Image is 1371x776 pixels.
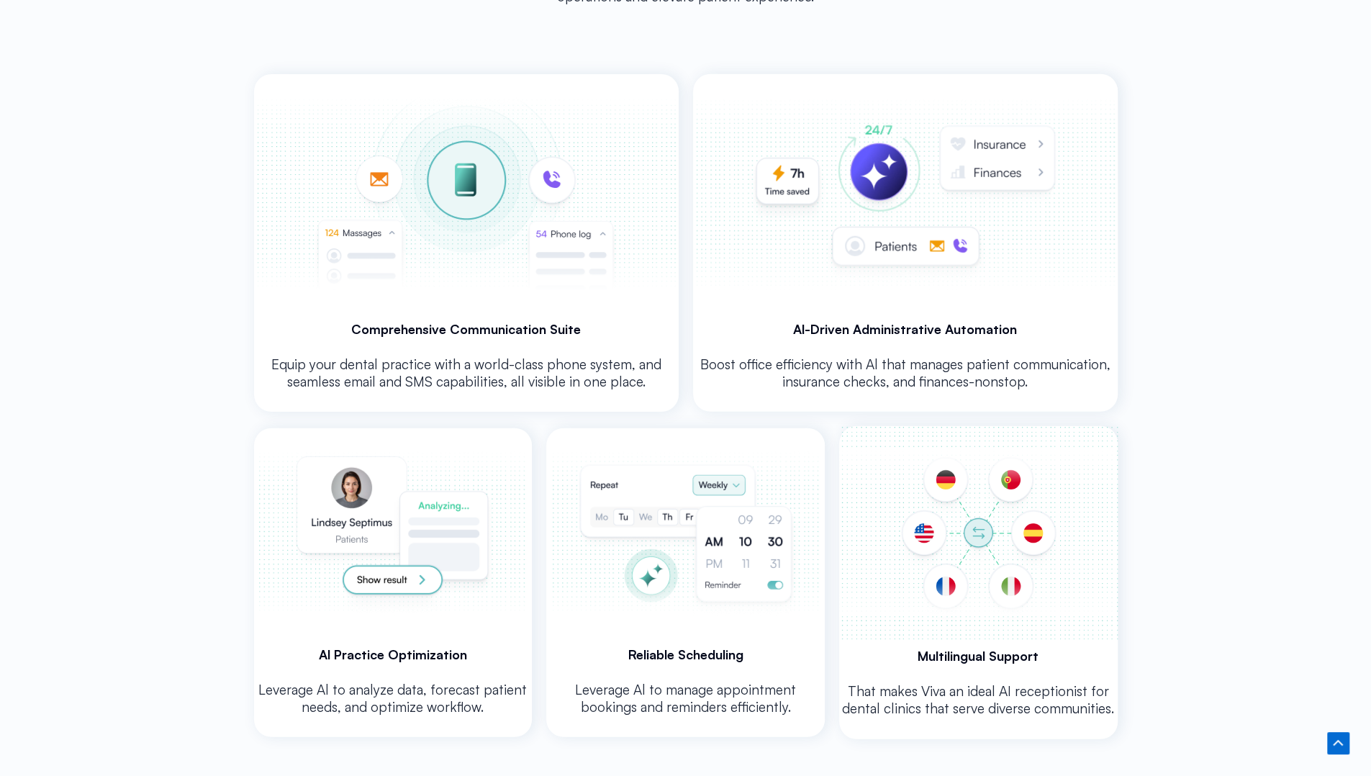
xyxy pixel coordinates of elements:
p: Leverage Al to manage appointment bookings and reminders efficiently. [546,681,825,716]
h3: Multilingual Support [839,647,1118,664]
h3: Al Practice Optimization [254,646,533,663]
img: Automate your dental front desk with AI scheduling assistant [549,428,823,639]
h3: Comprehensive Communication Suite [254,320,679,338]
h3: Al-Driven Administrative Automation [693,320,1118,338]
p: Leverage Al to analyze data, forecast patient needs, and optimize workflow. [254,681,533,716]
p: Equip your dental practice with a world-class phone system, and seamless email and SMS capabiliti... [254,356,679,390]
h3: Reliable Scheduling [546,646,825,663]
p: Boost office efficiency with Al that manages patient communication, insurance checks, and finance... [693,356,1118,390]
p: That makes Viva an ideal AI receptionist for dental clinics that serve diverse communities. [839,682,1118,717]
